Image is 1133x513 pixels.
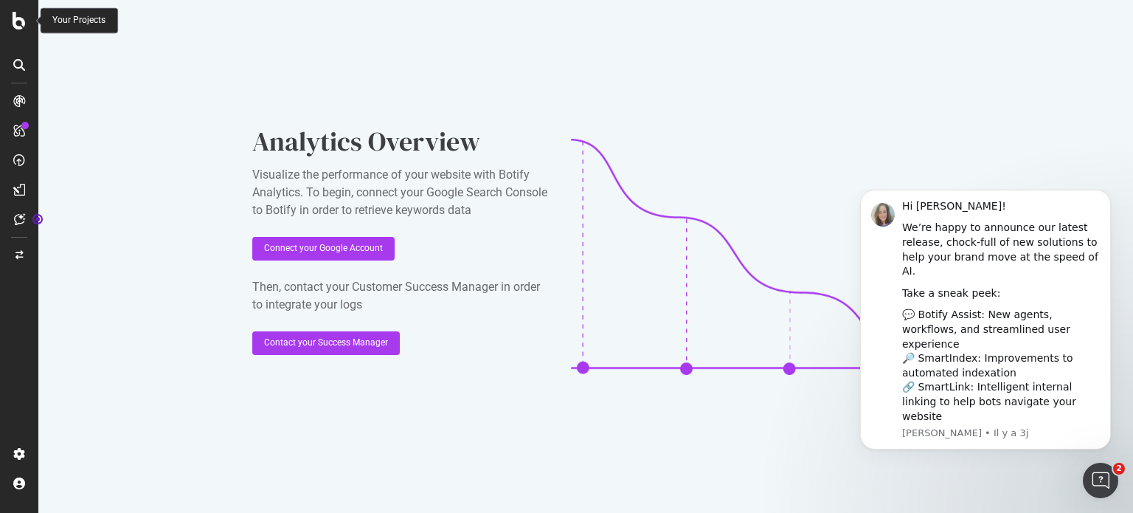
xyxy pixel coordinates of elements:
div: Analytics Overview [252,123,547,160]
div: Tooltip anchor [31,213,44,226]
div: Your Projects [52,14,105,27]
div: Then, contact your Customer Success Manager in order to integrate your logs [252,278,547,314]
iframe: Intercom live chat [1083,463,1118,498]
div: Contact your Success Manager [264,337,388,349]
img: CaL_T18e.png [571,139,919,375]
button: Contact your Success Manager [252,331,400,355]
div: Connect your Google Account [264,242,383,255]
button: Connect your Google Account [252,237,395,261]
iframe: Intercom notifications message [838,189,1133,473]
div: Visualize the performance of your website with Botify Analytics. To begin, connect your Google Se... [252,166,547,219]
span: 2 [1113,463,1125,475]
